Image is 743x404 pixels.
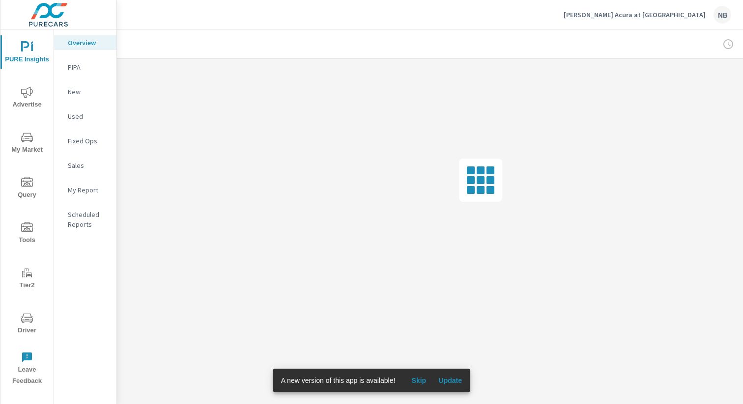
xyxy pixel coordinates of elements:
span: Leave Feedback [3,351,51,387]
div: nav menu [0,29,54,391]
div: My Report [54,183,116,197]
p: Used [68,111,109,121]
span: Skip [407,376,430,385]
div: Fixed Ops [54,134,116,148]
div: PIPA [54,60,116,75]
span: A new version of this app is available! [281,377,396,384]
p: New [68,87,109,97]
span: PURE Insights [3,41,51,65]
button: Update [434,373,466,388]
span: Tools [3,222,51,246]
p: Scheduled Reports [68,210,109,229]
div: Sales [54,158,116,173]
div: Overview [54,35,116,50]
p: Overview [68,38,109,48]
span: My Market [3,132,51,156]
span: Update [438,376,462,385]
span: Tier2 [3,267,51,291]
span: Query [3,177,51,201]
p: Sales [68,161,109,170]
div: NB [714,6,731,24]
div: Scheduled Reports [54,207,116,232]
p: [PERSON_NAME] Acura at [GEOGRAPHIC_DATA] [564,10,706,19]
span: Advertise [3,86,51,110]
div: Used [54,109,116,124]
button: Skip [403,373,434,388]
div: New [54,84,116,99]
p: PIPA [68,62,109,72]
p: My Report [68,185,109,195]
span: Driver [3,312,51,336]
p: Fixed Ops [68,136,109,146]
